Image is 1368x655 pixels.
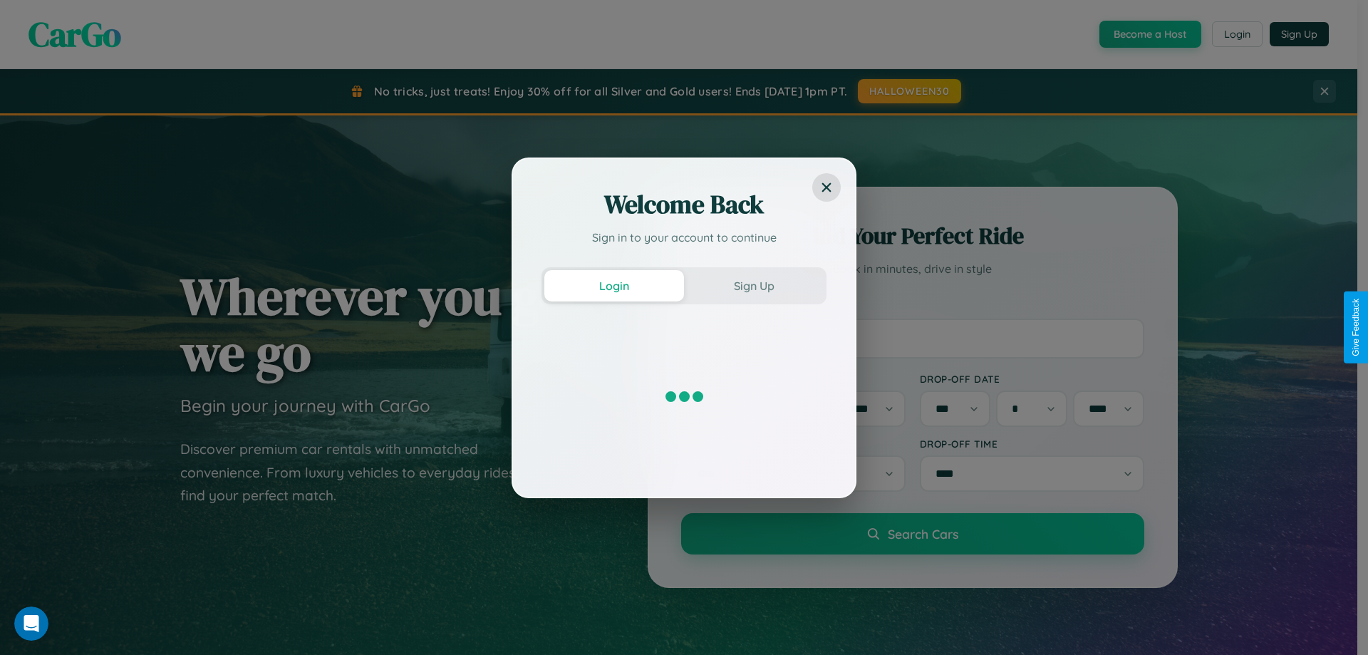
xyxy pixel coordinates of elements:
div: Give Feedback [1351,299,1361,356]
h2: Welcome Back [541,187,826,222]
button: Login [544,270,684,301]
button: Sign Up [684,270,824,301]
iframe: Intercom live chat [14,607,48,641]
p: Sign in to your account to continue [541,229,826,246]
